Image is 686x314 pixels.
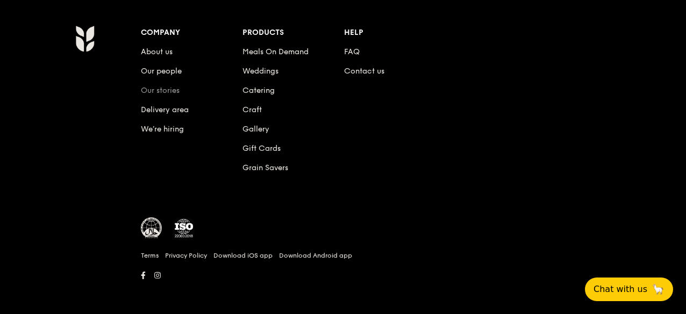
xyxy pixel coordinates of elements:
div: Help [344,25,446,40]
button: Chat with us🦙 [585,278,673,301]
span: 🦙 [652,283,664,296]
a: Gallery [242,125,269,134]
a: Grain Savers [242,163,288,172]
img: Grain [75,25,94,52]
img: MUIS Halal Certified [141,217,162,239]
a: Contact us [344,67,384,76]
a: We’re hiring [141,125,184,134]
a: Our stories [141,86,180,95]
a: Download iOS app [213,251,273,260]
a: Weddings [242,67,278,76]
a: Download Android app [279,251,352,260]
a: About us [141,47,173,56]
img: ISO Certified [173,217,195,239]
a: Our people [141,67,182,76]
div: Products [242,25,344,40]
div: Company [141,25,242,40]
h6: Revision [33,283,653,291]
a: Privacy Policy [165,251,207,260]
a: Gift Cards [242,144,281,153]
a: Craft [242,105,262,114]
a: FAQ [344,47,360,56]
a: Catering [242,86,275,95]
span: Chat with us [594,283,647,296]
a: Delivery area [141,105,189,114]
a: Terms [141,251,159,260]
a: Meals On Demand [242,47,309,56]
